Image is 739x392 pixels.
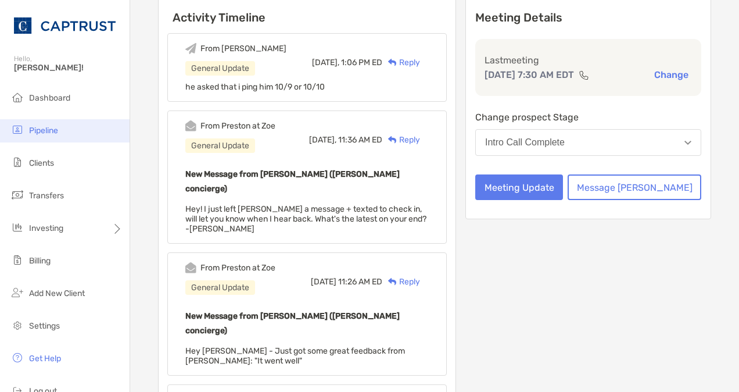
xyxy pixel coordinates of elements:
[185,43,196,54] img: Event icon
[10,351,24,365] img: get-help icon
[200,121,275,131] div: From Preston at Zoe
[485,53,692,67] p: Last meeting
[10,155,24,169] img: clients icon
[185,82,325,92] span: he asked that i ping him 10/9 or 10/10
[10,253,24,267] img: billing icon
[185,280,255,295] div: General Update
[485,137,565,148] div: Intro Call Complete
[29,158,54,168] span: Clients
[185,61,255,76] div: General Update
[29,321,60,331] span: Settings
[10,123,24,137] img: pipeline icon
[382,56,420,69] div: Reply
[312,58,339,67] span: [DATE],
[579,70,589,80] img: communication type
[200,44,286,54] div: From [PERSON_NAME]
[29,354,61,364] span: Get Help
[382,276,420,288] div: Reply
[388,136,397,144] img: Reply icon
[338,277,382,287] span: 11:26 AM ED
[185,311,400,336] b: New Message from [PERSON_NAME] ([PERSON_NAME] concierge)
[29,93,70,103] span: Dashboard
[338,135,382,145] span: 11:36 AM ED
[10,90,24,104] img: dashboard icon
[388,59,397,66] img: Reply icon
[651,69,692,81] button: Change
[185,262,196,273] img: Event icon
[29,126,58,136] span: Pipeline
[10,188,24,202] img: transfers icon
[200,263,275,273] div: From Preston at Zoe
[475,110,701,124] p: Change prospect Stage
[10,220,24,234] img: investing icon
[29,256,51,266] span: Billing
[388,278,397,286] img: Reply icon
[309,135,336,145] span: [DATE],
[10,318,24,332] img: settings icon
[475,174,563,200] button: Meeting Update
[485,67,574,82] p: [DATE] 7:30 AM EDT
[185,138,255,153] div: General Update
[29,223,63,233] span: Investing
[185,346,405,366] span: Hey [PERSON_NAME] - Just got some great feedback from [PERSON_NAME]: "It went well"
[382,134,420,146] div: Reply
[684,141,691,145] img: Open dropdown arrow
[475,129,701,156] button: Intro Call Complete
[475,10,701,25] p: Meeting Details
[14,5,116,47] img: CAPTRUST Logo
[29,191,64,201] span: Transfers
[568,174,701,200] button: Message [PERSON_NAME]
[14,63,123,73] span: [PERSON_NAME]!
[10,286,24,300] img: add_new_client icon
[341,58,382,67] span: 1:06 PM ED
[185,120,196,131] img: Event icon
[29,288,85,298] span: Add New Client
[185,169,400,194] b: New Message from [PERSON_NAME] ([PERSON_NAME] concierge)
[311,277,336,287] span: [DATE]
[185,204,426,234] span: Hey! I just left [PERSON_NAME] a message + texted to check in, will let you know when I hear back...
